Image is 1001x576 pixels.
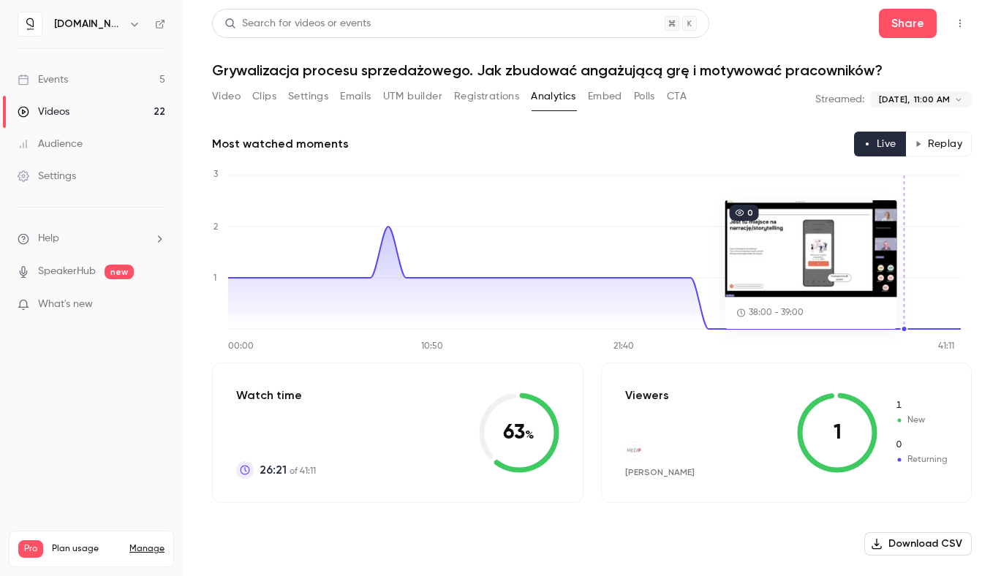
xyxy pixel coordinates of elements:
[288,85,328,108] button: Settings
[879,93,910,106] span: [DATE],
[895,414,948,427] span: New
[38,264,96,279] a: SpeakerHub
[129,543,165,555] a: Manage
[252,85,276,108] button: Clips
[613,342,634,351] tspan: 21:40
[667,85,687,108] button: CTA
[626,442,642,458] img: medif.com
[531,85,576,108] button: Analytics
[18,169,76,183] div: Settings
[895,439,948,452] span: Returning
[228,342,254,351] tspan: 00:00
[634,85,655,108] button: Polls
[18,105,69,119] div: Videos
[18,540,43,558] span: Pro
[421,342,443,351] tspan: 10:50
[105,265,134,279] span: new
[260,461,316,479] p: of 41:11
[18,137,83,151] div: Audience
[214,274,216,283] tspan: 1
[260,461,287,479] span: 26:21
[905,132,972,156] button: Replay
[895,399,948,412] span: New
[38,231,59,246] span: Help
[236,387,316,404] p: Watch time
[625,387,669,404] p: Viewers
[18,231,165,246] li: help-dropdown-opener
[212,135,349,153] h2: Most watched moments
[454,85,519,108] button: Registrations
[52,543,121,555] span: Plan usage
[18,72,68,87] div: Events
[340,85,371,108] button: Emails
[588,85,622,108] button: Embed
[815,92,864,107] p: Streamed:
[938,342,954,351] tspan: 41:11
[948,12,972,35] button: Top Bar Actions
[212,61,972,79] h1: Grywalizacja procesu sprzedażowego. Jak zbudować angażującą grę i motywować pracowników?
[214,170,218,179] tspan: 3
[18,12,42,36] img: quico.io
[38,297,93,312] span: What's new
[864,532,972,556] button: Download CSV
[54,17,123,31] h6: [DOMAIN_NAME]
[214,223,218,232] tspan: 2
[625,467,695,477] span: [PERSON_NAME]
[212,85,241,108] button: Video
[383,85,442,108] button: UTM builder
[895,453,948,466] span: Returning
[879,9,937,38] button: Share
[914,93,950,106] span: 11:00 AM
[224,16,371,31] div: Search for videos or events
[854,132,906,156] button: Live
